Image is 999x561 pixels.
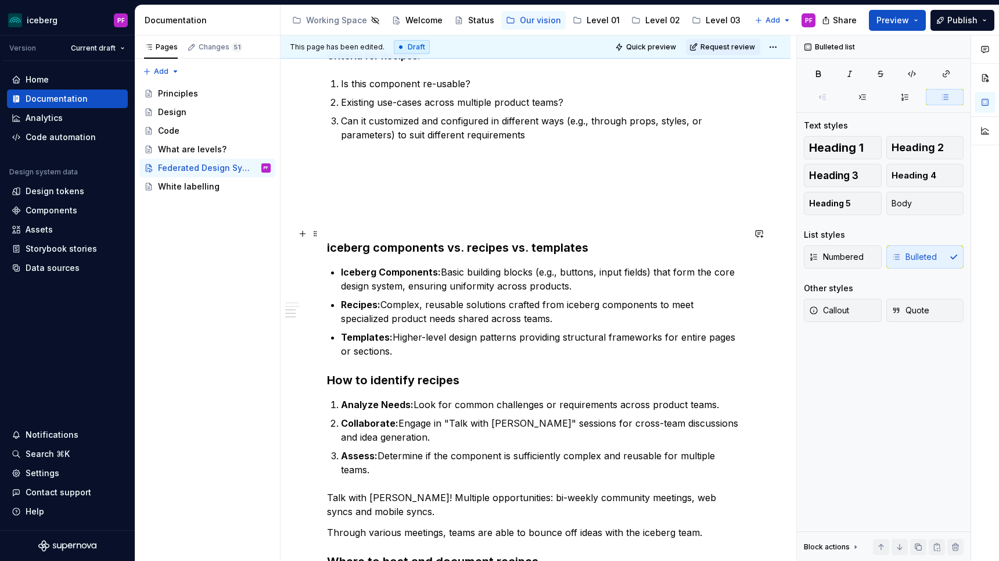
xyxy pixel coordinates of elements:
[341,330,744,358] p: Higher-level design patterns providing structural frameworks for entire pages or sections.
[341,417,398,429] strong: Collaborate:
[26,185,84,197] div: Design tokens
[26,487,91,498] div: Contact support
[627,11,685,30] a: Level 02
[7,201,128,220] a: Components
[341,331,393,343] strong: Templates:
[7,502,128,521] button: Help
[947,15,978,26] span: Publish
[341,398,744,412] p: Look for common challenges or requirements across product teams.
[139,177,275,196] a: White labelling
[809,305,849,316] span: Callout
[9,44,36,53] div: Version
[290,42,384,52] span: This page has been edited.
[809,251,864,263] span: Numbered
[700,42,755,52] span: Request review
[341,266,441,278] strong: Iceberg Components:
[886,164,964,187] button: Heading 4
[154,67,168,76] span: Add
[804,245,882,269] button: Numbered
[139,84,275,103] a: Principles
[139,103,275,122] a: Design
[26,506,44,517] div: Help
[341,299,380,310] strong: Recipes:
[804,136,882,159] button: Heading 1
[117,16,125,25] div: PF
[804,192,882,215] button: Heading 5
[450,11,499,30] a: Status
[394,40,430,54] div: Draft
[587,15,620,26] div: Level 01
[687,11,745,30] a: Level 03
[930,10,994,31] button: Publish
[341,77,744,91] p: Is this component re-usable?
[7,90,128,108] a: Documentation
[876,15,909,26] span: Preview
[139,122,275,140] a: Code
[568,11,624,30] a: Level 01
[520,15,561,26] div: Our vision
[804,283,853,294] div: Other styles
[869,10,926,31] button: Preview
[139,159,275,177] a: Federated Design SystemPF
[27,15,58,26] div: iceberg
[341,298,744,326] p: Complex, reusable solutions crafted from iceberg components to meet specialized product needs sha...
[26,467,59,479] div: Settings
[71,44,116,53] span: Current draft
[26,131,96,143] div: Code automation
[387,11,447,30] a: Welcome
[38,540,96,552] svg: Supernova Logo
[144,42,178,52] div: Pages
[341,399,414,410] strong: Analyze Needs:
[804,120,848,131] div: Text styles
[886,136,964,159] button: Heading 2
[7,240,128,258] a: Storybook stories
[9,167,78,177] div: Design system data
[809,142,864,153] span: Heading 1
[751,12,795,28] button: Add
[2,8,132,33] button: icebergPF
[405,15,443,26] div: Welcome
[26,262,80,274] div: Data sources
[158,88,198,99] div: Principles
[306,15,367,26] div: Working Space
[26,74,49,85] div: Home
[8,13,22,27] img: 418c6d47-6da6-4103-8b13-b5999f8989a1.png
[7,464,128,483] a: Settings
[341,95,744,109] p: Existing use-cases across multiple product teams?
[264,162,268,174] div: PF
[892,305,929,316] span: Quote
[341,416,744,444] p: Engage in "Talk with [PERSON_NAME]" sessions for cross-team discussions and idea generation.
[199,42,242,52] div: Changes
[804,229,845,241] div: List styles
[892,170,936,181] span: Heading 4
[26,448,70,460] div: Search ⌘K
[766,16,780,25] span: Add
[26,224,53,235] div: Assets
[288,11,384,30] a: Working Space
[26,93,88,105] div: Documentation
[26,205,77,216] div: Components
[327,526,744,539] p: Through various meetings, teams are able to bounce off ideas with the iceberg team.
[327,491,744,519] p: Talk with [PERSON_NAME]! Multiple opportunities: bi-weekly community meetings, web syncs and mobi...
[327,240,744,256] h3: iceberg components vs. recipes vs. templates
[7,259,128,277] a: Data sources
[327,372,744,388] h3: How to identify recipes
[7,70,128,89] a: Home
[158,144,227,155] div: What are levels?
[706,15,741,26] div: Level 03
[158,181,220,192] div: White labelling
[341,114,744,142] p: Can it customized and configured in different ways (e.g., through props, styles, or parameters) t...
[626,42,676,52] span: Quick preview
[7,109,128,127] a: Analytics
[341,265,744,293] p: Basic building blocks (e.g., buttons, input fields) that form the core design system, ensuring un...
[7,182,128,201] a: Design tokens
[158,162,254,174] div: Federated Design System
[158,125,179,137] div: Code
[686,39,760,55] button: Request review
[886,299,964,322] button: Quote
[892,198,912,209] span: Body
[7,220,128,239] a: Assets
[26,243,97,255] div: Storybook stories
[288,9,749,32] div: Page tree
